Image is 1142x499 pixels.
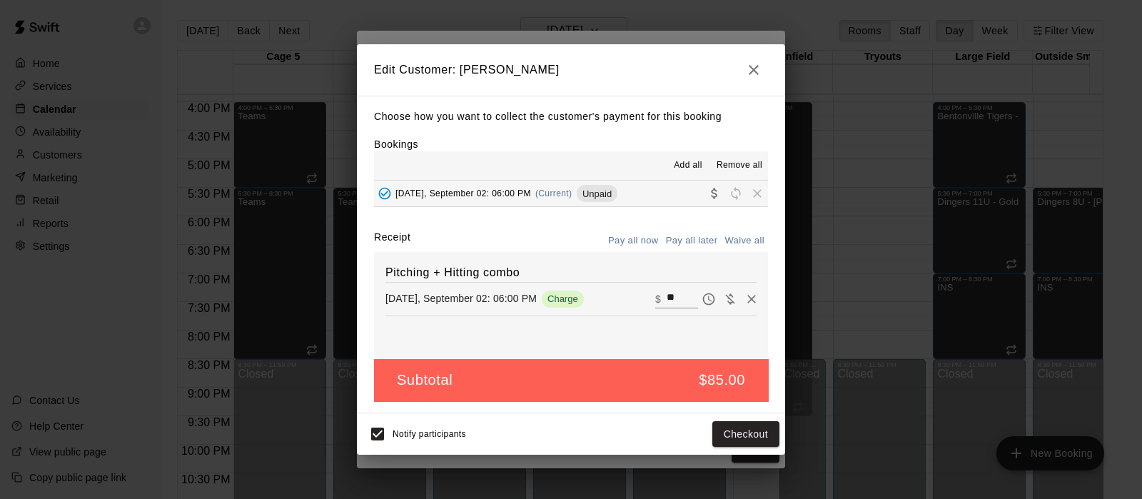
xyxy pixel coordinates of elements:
h6: Pitching + Hitting combo [385,263,757,282]
button: Checkout [712,421,779,448]
span: Remove all [717,158,762,173]
h5: $85.00 [699,371,745,390]
span: Notify participants [393,429,466,439]
span: (Current) [535,188,572,198]
button: Remove all [711,154,768,177]
button: Remove [741,288,762,310]
label: Receipt [374,230,410,252]
p: [DATE], September 02: 06:00 PM [385,291,537,306]
span: [DATE], September 02: 06:00 PM [395,188,531,198]
h2: Edit Customer: [PERSON_NAME] [357,44,785,96]
button: Pay all now [605,230,662,252]
span: Waive payment [719,292,741,304]
span: Collect payment [704,188,725,198]
h5: Subtotal [397,371,453,390]
p: $ [655,292,661,306]
span: Pay later [698,292,719,304]
button: Pay all later [662,230,722,252]
button: Add all [665,154,711,177]
p: Choose how you want to collect the customer's payment for this booking [374,108,768,126]
button: Added - Collect Payment [374,183,395,204]
span: Charge [542,293,584,304]
button: Waive all [721,230,768,252]
label: Bookings [374,138,418,150]
span: Remove [747,188,768,198]
button: Added - Collect Payment[DATE], September 02: 06:00 PM(Current)UnpaidCollect paymentRescheduleRemove [374,181,768,207]
span: Unpaid [577,188,617,199]
span: Add all [674,158,702,173]
span: Reschedule [725,188,747,198]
